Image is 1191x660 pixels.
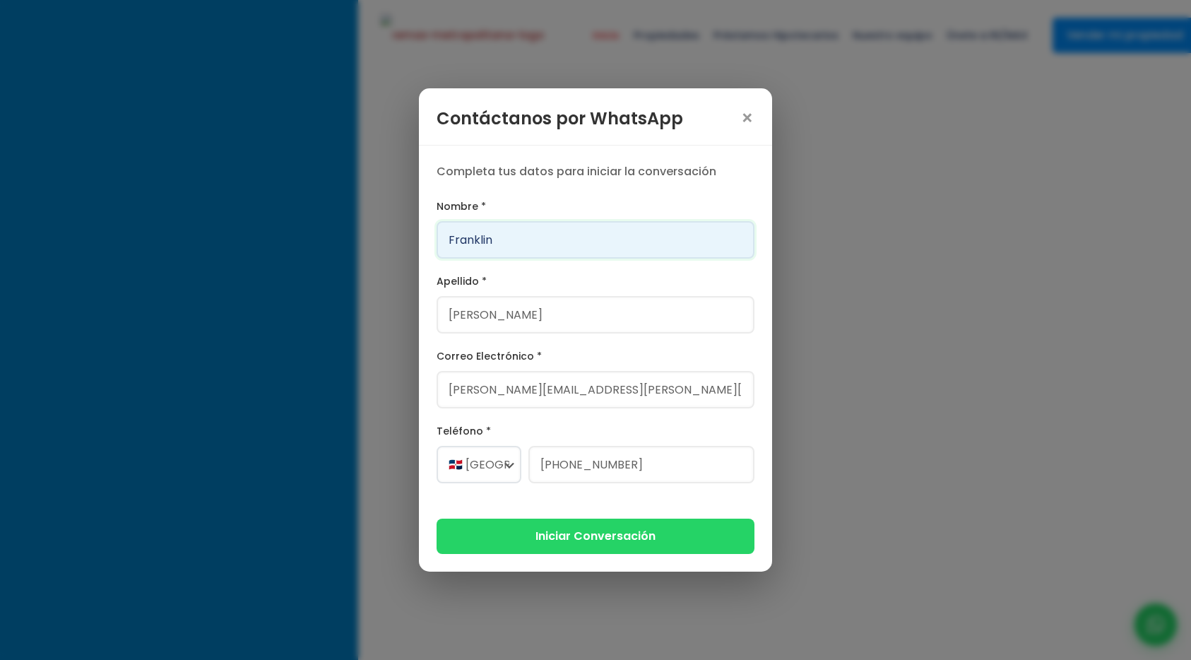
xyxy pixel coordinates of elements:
label: Apellido * [437,273,754,290]
input: 123-456-7890 [528,446,754,483]
label: Teléfono * [437,423,754,440]
span: × [740,109,754,129]
button: Iniciar Conversación [437,519,754,553]
label: Correo Electrónico * [437,348,754,365]
h3: Contáctanos por WhatsApp [437,106,683,131]
p: Completa tus datos para iniciar la conversación [437,163,754,180]
label: Nombre * [437,198,754,216]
